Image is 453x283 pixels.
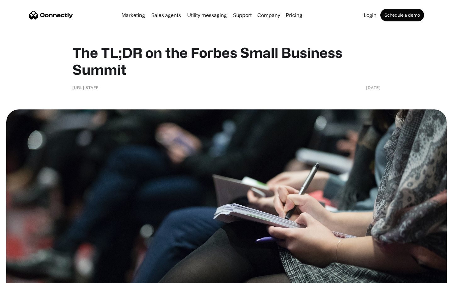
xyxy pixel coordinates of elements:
[366,84,381,91] div: [DATE]
[72,44,381,78] h1: The TL;DR on the Forbes Small Business Summit
[13,272,38,281] ul: Language list
[119,13,148,18] a: Marketing
[361,13,379,18] a: Login
[6,272,38,281] aside: Language selected: English
[380,9,424,21] a: Schedule a demo
[257,11,280,19] div: Company
[283,13,305,18] a: Pricing
[72,84,98,91] div: [URL] Staff
[149,13,183,18] a: Sales agents
[185,13,229,18] a: Utility messaging
[231,13,254,18] a: Support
